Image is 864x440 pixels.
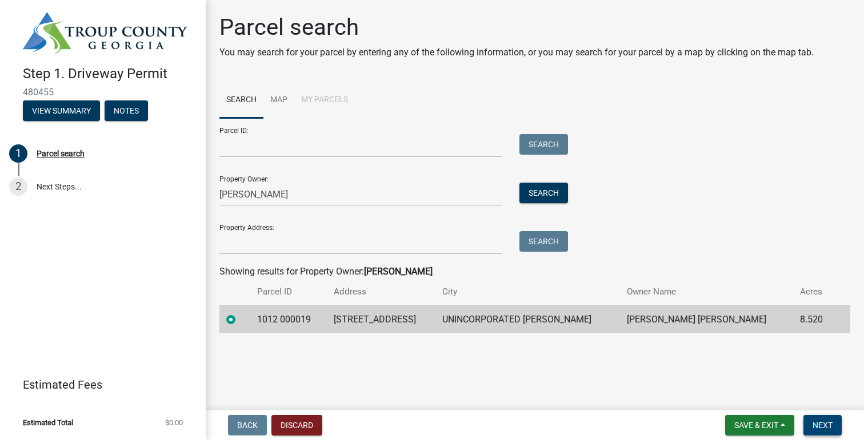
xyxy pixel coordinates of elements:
[519,134,568,155] button: Search
[620,305,793,333] td: [PERSON_NAME] [PERSON_NAME]
[23,12,187,54] img: Troup County, Georgia
[435,278,620,305] th: City
[725,415,794,435] button: Save & Exit
[519,231,568,252] button: Search
[37,150,85,158] div: Parcel search
[364,266,433,277] strong: [PERSON_NAME]
[813,421,833,430] span: Next
[23,419,73,426] span: Estimated Total
[519,183,568,203] button: Search
[23,66,197,82] h4: Step 1. Driveway Permit
[23,87,183,98] span: 480455
[219,46,814,59] p: You may search for your parcel by entering any of the following information, or you may search fo...
[435,305,620,333] td: UNINCORPORATED [PERSON_NAME]
[327,305,435,333] td: [STREET_ADDRESS]
[219,14,814,41] h1: Parcel search
[9,373,187,396] a: Estimated Fees
[734,421,778,430] span: Save & Exit
[793,305,834,333] td: 8.520
[327,278,435,305] th: Address
[803,415,842,435] button: Next
[793,278,834,305] th: Acres
[237,421,258,430] span: Back
[620,278,793,305] th: Owner Name
[9,177,27,196] div: 2
[250,305,327,333] td: 1012 000019
[250,278,327,305] th: Parcel ID
[23,107,100,116] wm-modal-confirm: Summary
[263,82,294,119] a: Map
[219,82,263,119] a: Search
[219,265,850,278] div: Showing results for Property Owner:
[105,107,148,116] wm-modal-confirm: Notes
[228,415,267,435] button: Back
[271,415,322,435] button: Discard
[165,419,183,426] span: $0.00
[9,144,27,163] div: 1
[23,100,100,121] button: View Summary
[105,100,148,121] button: Notes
